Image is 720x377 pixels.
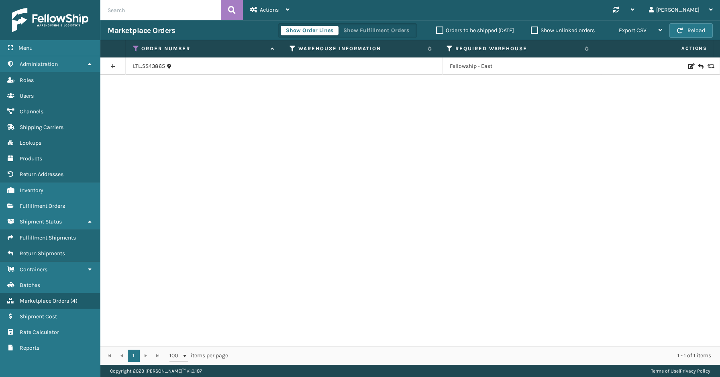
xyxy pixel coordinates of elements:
[281,26,339,35] button: Show Order Lines
[141,45,267,52] label: Order Number
[20,234,76,241] span: Fulfillment Shipments
[651,368,679,374] a: Terms of Use
[20,124,63,131] span: Shipping Carriers
[239,352,711,360] div: 1 - 1 of 1 items
[20,155,42,162] span: Products
[260,6,279,13] span: Actions
[688,64,693,69] i: Edit
[531,27,595,34] label: Show unlinked orders
[20,282,40,289] span: Batches
[110,365,202,377] p: Copyright 2023 [PERSON_NAME]™ v 1.0.187
[651,365,710,377] div: |
[20,297,69,304] span: Marketplace Orders
[20,171,63,178] span: Return Addresses
[708,64,712,69] i: Replace
[20,329,59,336] span: Rate Calculator
[619,27,647,34] span: Export CSV
[70,297,78,304] span: ( 4 )
[436,27,514,34] label: Orders to be shipped [DATE]
[20,108,43,115] span: Channels
[108,26,175,35] h3: Marketplace Orders
[169,350,228,362] span: items per page
[338,26,414,35] button: Show Fulfillment Orders
[20,313,57,320] span: Shipment Cost
[20,344,39,351] span: Reports
[133,62,165,70] a: LTL.SS43865
[20,187,43,194] span: Inventory
[18,45,33,51] span: Menu
[20,218,62,225] span: Shipment Status
[169,352,182,360] span: 100
[599,42,712,55] span: Actions
[680,368,710,374] a: Privacy Policy
[455,45,581,52] label: Required Warehouse
[20,266,47,273] span: Containers
[128,350,140,362] a: 1
[298,45,424,52] label: Warehouse Information
[20,250,65,257] span: Return Shipments
[669,23,713,38] button: Reload
[20,77,34,84] span: Roles
[12,8,88,32] img: logo
[20,92,34,99] span: Users
[20,203,65,209] span: Fulfillment Orders
[443,57,601,75] td: Fellowship - East
[698,62,703,70] i: Create Return Label
[20,61,58,68] span: Administration
[20,139,41,146] span: Lookups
